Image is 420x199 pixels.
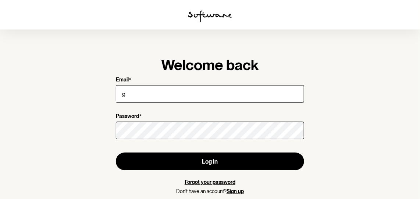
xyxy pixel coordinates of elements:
p: Email [116,77,129,84]
img: software logo [188,10,232,22]
button: Log in [116,153,304,170]
p: Don't have an account? [116,188,304,195]
a: Sign up [227,188,244,194]
h1: Welcome back [116,56,304,74]
p: Password [116,113,139,120]
a: Forgot your password [185,179,235,185]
